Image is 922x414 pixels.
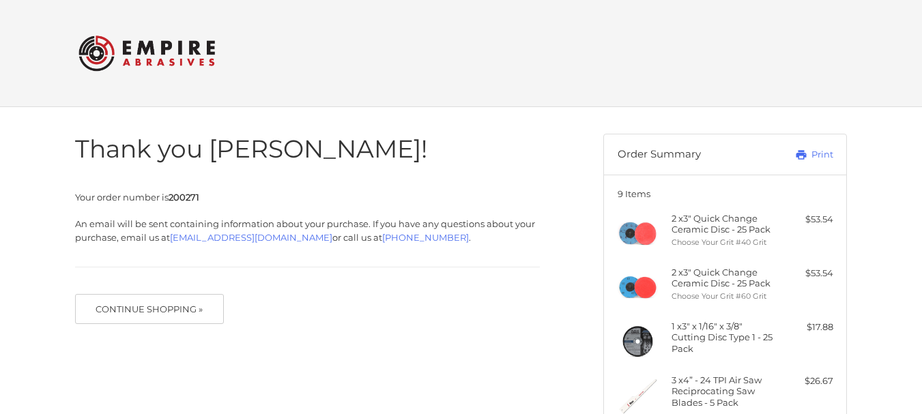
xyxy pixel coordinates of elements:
div: $53.54 [779,267,833,280]
h1: Thank you [PERSON_NAME]! [75,134,540,164]
h4: 1 x 3" x 1/16" x 3/8" Cutting Disc Type 1 - 25 Pack [672,321,776,354]
h3: 9 Items [618,188,833,199]
span: Your order number is [75,192,199,203]
h4: 2 x 3" Quick Change Ceramic Disc - 25 Pack [672,213,776,235]
a: Print [765,148,833,162]
img: Empire Abrasives [78,27,215,80]
div: $53.54 [779,213,833,226]
h3: Order Summary [618,148,766,162]
h4: 2 x 3" Quick Change Ceramic Disc - 25 Pack [672,267,776,289]
a: [EMAIL_ADDRESS][DOMAIN_NAME] [170,232,332,243]
strong: 200271 [169,192,199,203]
div: $26.67 [779,374,833,388]
li: Choose Your Grit #40 Grit [672,237,776,248]
a: [PHONE_NUMBER] [382,232,469,243]
div: $17.88 [779,321,833,334]
h4: 3 x 4” - 24 TPI Air Saw Reciprocating Saw Blades - 5 Pack [672,374,776,408]
button: Continue Shopping » [75,294,224,324]
span: An email will be sent containing information about your purchase. If you have any questions about... [75,218,535,243]
li: Choose Your Grit #60 Grit [672,291,776,302]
